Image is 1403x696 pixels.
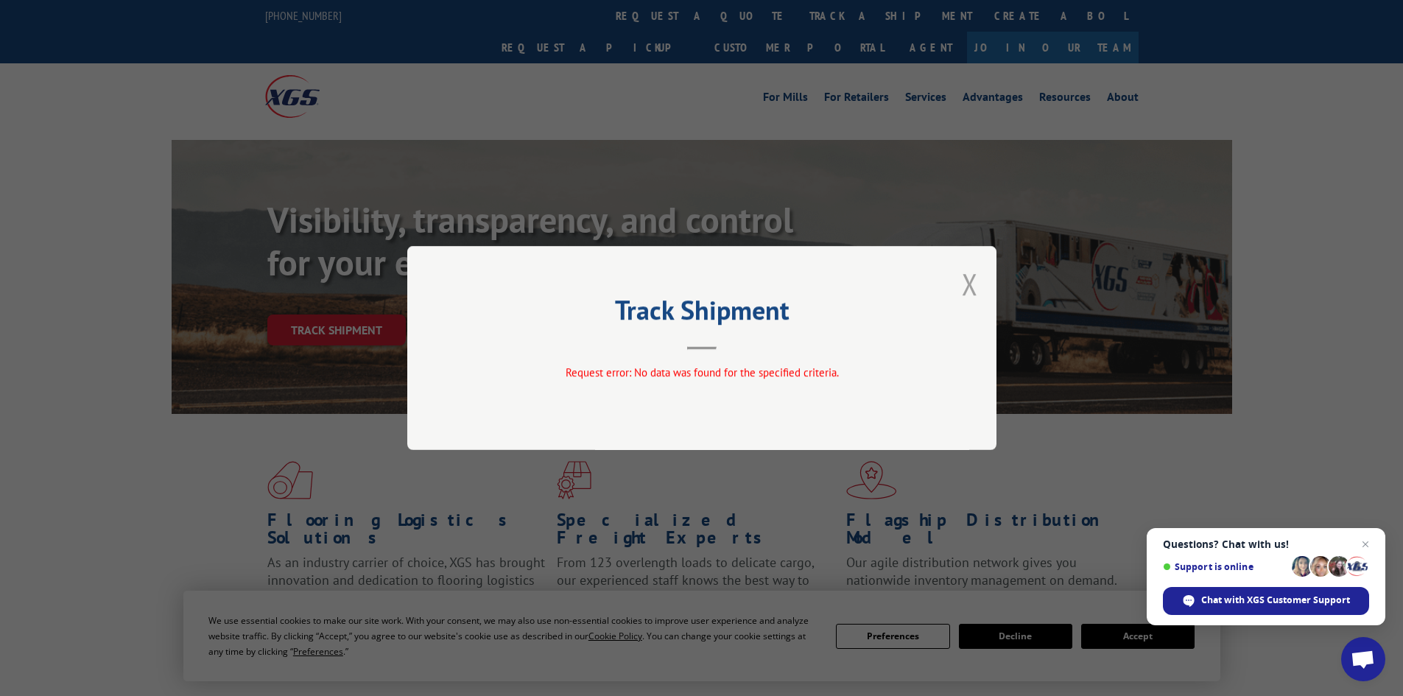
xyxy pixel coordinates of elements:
[1201,594,1350,607] span: Chat with XGS Customer Support
[1163,587,1369,615] div: Chat with XGS Customer Support
[1341,637,1385,681] div: Open chat
[1163,538,1369,550] span: Questions? Chat with us!
[1357,535,1374,553] span: Close chat
[962,264,978,303] button: Close modal
[565,365,838,379] span: Request error: No data was found for the specified criteria.
[481,300,923,328] h2: Track Shipment
[1163,561,1287,572] span: Support is online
